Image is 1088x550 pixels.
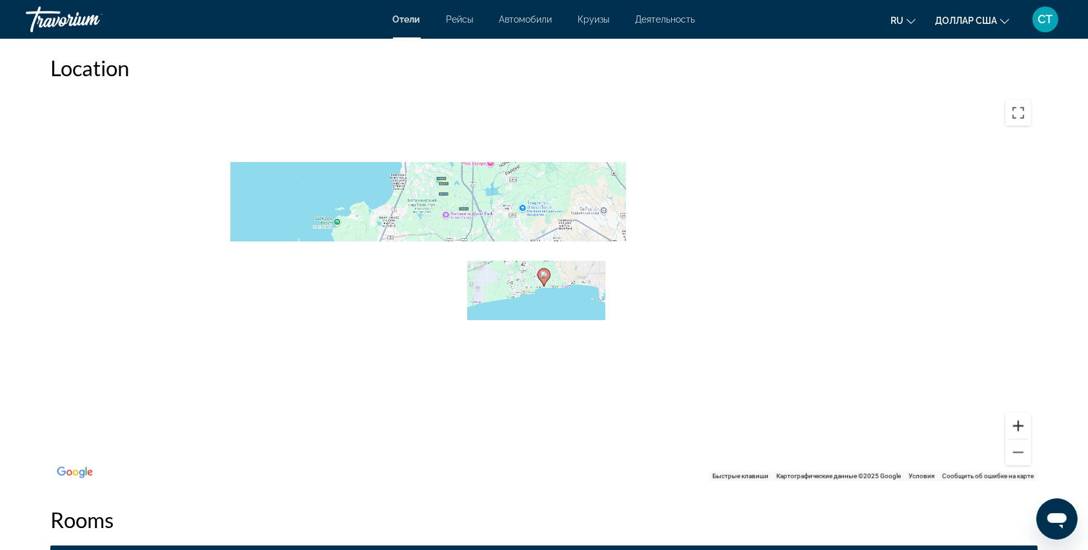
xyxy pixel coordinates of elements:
[909,473,934,480] a: Условия (ссылка откроется в новой вкладке)
[935,15,997,26] font: доллар США
[50,507,1038,533] h2: Rooms
[891,11,916,30] button: Изменить язык
[712,472,769,481] button: Быстрые клавиши
[942,473,1034,480] a: Сообщить об ошибке на карте
[1029,6,1062,33] button: Меню пользователя
[393,14,421,25] a: Отели
[776,473,901,480] span: Картографические данные ©2025 Google
[935,11,1009,30] button: Изменить валюту
[1005,413,1031,439] button: Увеличить
[54,464,96,481] a: Открыть эту область в Google Картах (в новом окне)
[26,3,155,36] a: Травориум
[1005,100,1031,126] button: Включить полноэкранный режим
[50,55,1038,81] h2: Location
[1036,498,1078,540] iframe: Кнопка запуска окна обмена сообщениями
[1038,12,1053,26] font: СТ
[578,14,610,25] a: Круизы
[447,14,474,25] a: Рейсы
[636,14,696,25] a: Деятельность
[54,464,96,481] img: Google
[891,15,903,26] font: ru
[1005,440,1031,465] button: Уменьшить
[499,14,552,25] a: Автомобили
